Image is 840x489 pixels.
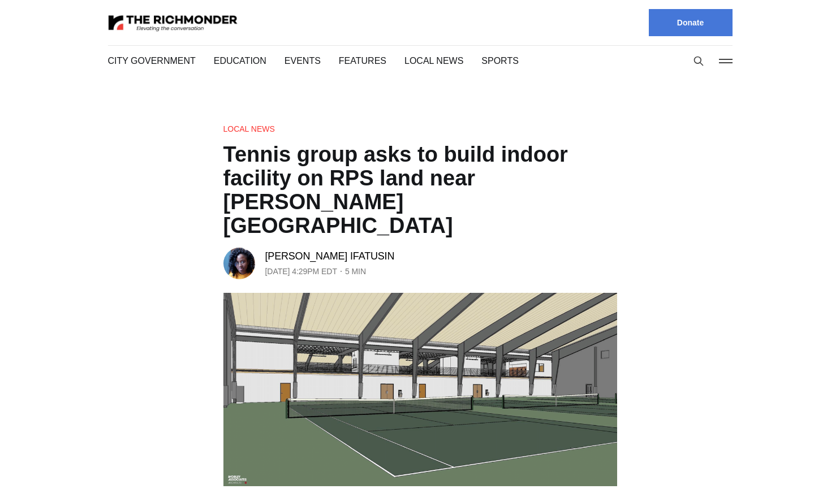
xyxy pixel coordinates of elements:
[469,54,504,67] a: Sports
[211,54,264,67] a: Education
[108,54,193,67] a: City Government
[223,123,272,135] a: Local News
[744,434,840,489] iframe: portal-trigger
[265,249,394,263] a: [PERSON_NAME] Ifatusin
[265,265,341,278] time: [DATE] 4:29PM EDT
[223,142,617,237] h1: Tennis group asks to build indoor facility on RPS land near [PERSON_NAME][GEOGRAPHIC_DATA]
[349,265,371,278] span: 5 min
[282,54,315,67] a: Events
[333,54,377,67] a: Features
[108,13,238,33] img: The Richmonder
[223,248,255,279] img: Victoria A. Ifatusin
[395,54,451,67] a: Local News
[690,53,707,70] button: Search this site
[649,9,733,36] a: Donate
[223,293,617,486] img: Tennis group asks to build indoor facility on RPS land near Byrd Park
